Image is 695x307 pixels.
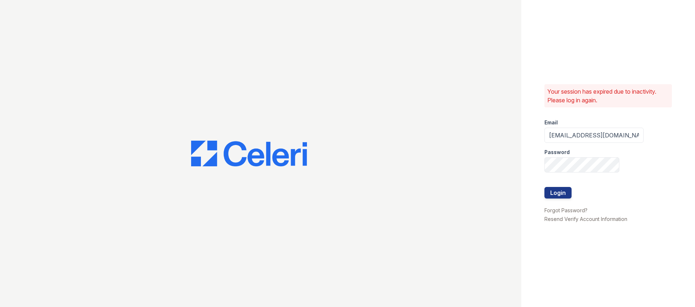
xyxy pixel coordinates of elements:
label: Email [544,119,558,126]
a: Resend Verify Account Information [544,216,627,222]
p: Your session has expired due to inactivity. Please log in again. [547,87,669,105]
img: CE_Logo_Blue-a8612792a0a2168367f1c8372b55b34899dd931a85d93a1a3d3e32e68fde9ad4.png [191,141,307,167]
a: Forgot Password? [544,207,587,213]
label: Password [544,149,570,156]
button: Login [544,187,572,199]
